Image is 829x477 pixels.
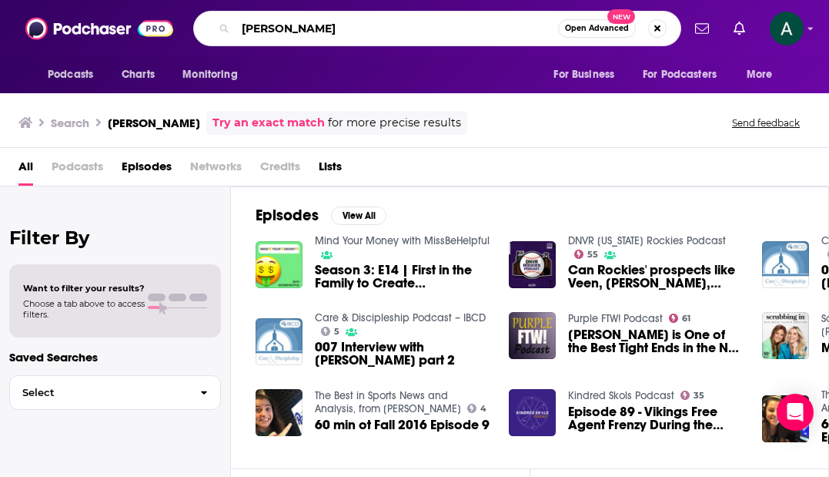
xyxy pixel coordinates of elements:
a: TJ Hockenson is One of the Best Tight Ends in the NFL Right Now (Ep. 1578) [568,328,744,354]
img: Season 3: E14 | First in the Family to Create Generational Wealth with Danielle Romoleroux of @Fi... [256,241,303,288]
button: open menu [633,60,739,89]
span: [PERSON_NAME] is One of the Best Tight Ends in the NFL Right Now (Ep. 1578) [568,328,744,354]
span: Open Advanced [565,25,629,32]
button: open menu [736,60,792,89]
img: 007 Interview with Danielle part 2 [256,318,303,365]
h2: Filter By [9,227,221,249]
span: More [747,64,773,86]
img: Modern Woman Maternity [762,312,809,359]
a: Show notifications dropdown [689,15,715,42]
span: For Podcasters [643,64,717,86]
span: Choose a tab above to access filters. [23,298,145,320]
div: Search podcasts, credits, & more... [193,11,681,46]
a: Lists [319,154,342,186]
input: Search podcasts, credits, & more... [236,16,558,41]
a: Charts [112,60,164,89]
img: TJ Hockenson is One of the Best Tight Ends in the NFL Right Now (Ep. 1578) [509,312,556,359]
a: Episodes [122,154,172,186]
span: Select [10,388,188,398]
a: Mind Your Money with MissBeHelpful [315,234,490,247]
span: Can Rockies' prospects like Veen, [PERSON_NAME], [PERSON_NAME] & [PERSON_NAME] spark Rocktober by... [568,264,744,290]
span: 007 Interview with [PERSON_NAME] part 2 [315,341,490,367]
a: Try an exact match [212,114,325,132]
span: Season 3: E14 | First in the Family to Create Generational Wealth with [PERSON_NAME] of @FirstGen... [315,264,490,290]
a: Can Rockies' prospects like Veen, Romo, Montgomery & Amador spark Rocktober by 2025? [568,264,744,290]
span: Podcasts [52,154,103,186]
span: for more precise results [328,114,461,132]
span: 5 [334,328,339,335]
a: 5 [321,327,340,336]
button: open menu [37,60,113,89]
span: Networks [190,154,242,186]
p: Saved Searches [9,350,221,364]
button: Select [9,375,221,410]
span: 4 [480,405,486,412]
a: 61 [669,314,691,323]
img: User Profile [770,12,804,45]
a: 60 min ot Fall 2016 Episode 9 [315,418,490,432]
a: EpisodesView All [256,206,386,225]
a: Care & Discipleship Podcast – IBCD [315,311,486,324]
a: Show notifications dropdown [727,15,751,42]
a: 55 [574,250,599,259]
a: Kindred Skols Podcast [568,389,674,402]
a: DNVR Colorado Rockies Podcast [568,234,726,247]
a: Season 3: E14 | First in the Family to Create Generational Wealth with Danielle Romoleroux of @Fi... [315,264,490,290]
h2: Episodes [256,206,319,225]
a: Episode 89 - Vikings Free Agent Frenzy During the Legal Tampering Window [568,405,744,432]
img: Can Rockies' prospects like Veen, Romo, Montgomery & Amador spark Rocktober by 2025? [509,241,556,288]
span: 61 [682,315,690,322]
a: Purple FTW! Podcast [568,312,663,325]
span: Podcasts [48,64,93,86]
span: Monitoring [182,64,237,86]
img: 006 Interview with Danielle [762,241,809,288]
span: Want to filter your results? [23,283,145,294]
button: Open AdvancedNew [558,19,636,38]
button: Send feedback [727,116,804,129]
a: 35 [680,391,705,400]
a: 4 [467,404,487,413]
span: Charts [122,64,155,86]
img: Podchaser - Follow, Share and Rate Podcasts [25,14,173,43]
button: open menu [172,60,257,89]
button: Show profile menu [770,12,804,45]
h3: Search [51,116,89,130]
button: open menu [543,60,633,89]
h3: [PERSON_NAME] [108,116,200,130]
a: 007 Interview with Danielle part 2 [315,341,490,367]
img: 60 min ot Fall 2016 Episode 9 [256,389,303,436]
button: View All [331,207,386,225]
span: Logged in as ashley88139 [770,12,804,45]
a: The Best in Sports News and Analysis, from Danielle McCartan [315,389,461,415]
span: Credits [260,154,300,186]
span: New [607,9,635,24]
div: Open Intercom Messenger [777,394,814,431]
span: 55 [587,251,598,258]
img: 60 Min OT Spring 2017 Episode 2 [762,395,809,442]
span: For Business [553,64,614,86]
a: All [18,154,33,186]
img: Episode 89 - Vikings Free Agent Frenzy During the Legal Tampering Window [509,389,556,436]
span: 35 [694,392,704,399]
